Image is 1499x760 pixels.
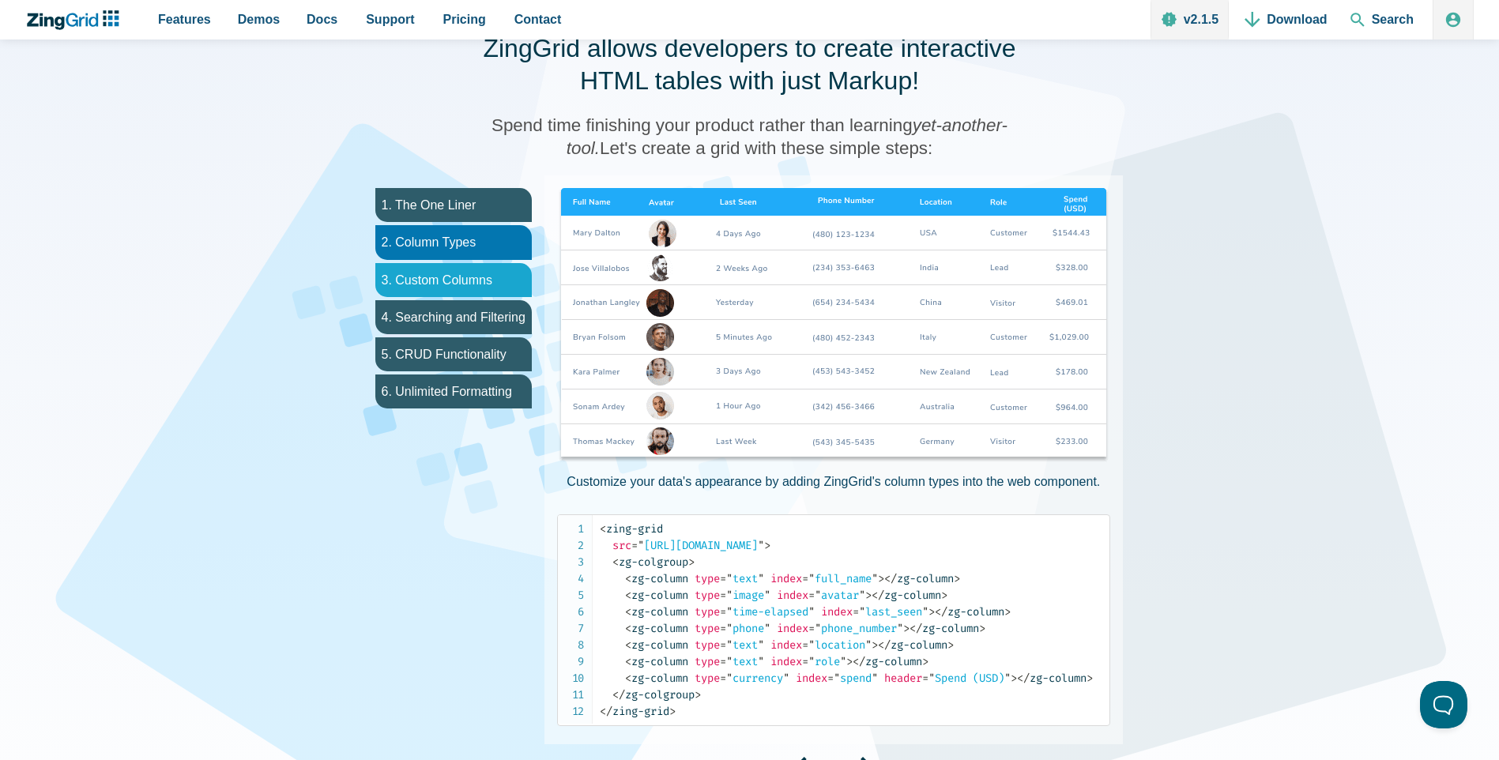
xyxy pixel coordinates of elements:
[631,539,638,552] span: =
[695,672,720,685] span: type
[853,605,928,619] span: last_seen
[1420,681,1467,728] iframe: Toggle Customer Support
[612,555,619,569] span: <
[802,572,878,585] span: full_name
[625,655,631,668] span: <
[935,605,1004,619] span: zg-column
[669,705,676,718] span: >
[695,605,720,619] span: type
[884,572,954,585] span: zg-column
[695,572,720,585] span: type
[612,688,695,702] span: zg-colgroup
[808,638,815,652] span: "
[808,622,815,635] span: =
[897,622,903,635] span: "
[567,471,1100,492] p: Customize your data's appearance by adding ZingGrid's column types into the web component.
[375,188,532,222] li: 1. The One Liner
[726,605,733,619] span: "
[770,638,802,652] span: index
[720,672,726,685] span: =
[25,10,127,30] a: ZingChart Logo. Click to return to the homepage
[941,589,947,602] span: >
[600,705,669,718] span: zing-grid
[808,655,815,668] span: "
[827,672,878,685] span: spend
[638,539,644,552] span: "
[865,589,872,602] span: >
[631,539,764,552] span: [URL][DOMAIN_NAME]
[777,589,808,602] span: index
[802,655,846,668] span: role
[375,225,532,259] li: 2. Column Types
[625,622,688,635] span: zg-column
[815,589,821,602] span: "
[695,589,720,602] span: type
[726,672,733,685] span: "
[922,655,928,668] span: >
[625,572,631,585] span: <
[1004,605,1011,619] span: >
[878,638,947,652] span: zg-column
[443,9,486,30] span: Pricing
[922,672,928,685] span: =
[903,622,910,635] span: >
[777,622,808,635] span: index
[158,9,211,30] span: Features
[846,655,853,668] span: >
[720,589,726,602] span: =
[726,638,733,652] span: "
[802,655,808,668] span: =
[827,672,834,685] span: =
[600,705,612,718] span: </
[808,622,903,635] span: phone_number
[872,638,878,652] span: >
[878,638,891,652] span: </
[859,605,865,619] span: "
[808,589,865,602] span: avatar
[884,572,897,585] span: </
[979,622,985,635] span: >
[625,638,688,652] span: zg-column
[872,572,878,585] span: "
[802,638,808,652] span: =
[720,622,726,635] span: =
[720,655,726,668] span: =
[720,622,770,635] span: phone
[600,522,663,536] span: zing-grid
[758,638,764,652] span: "
[720,655,764,668] span: text
[865,638,872,652] span: "
[720,638,764,652] span: text
[625,672,631,685] span: <
[600,522,606,536] span: <
[625,572,688,585] span: zg-column
[695,622,720,635] span: type
[720,638,726,652] span: =
[802,572,808,585] span: =
[910,622,979,635] span: zg-column
[625,655,688,668] span: zg-column
[688,555,695,569] span: >
[928,605,935,619] span: >
[853,655,865,668] span: </
[625,672,688,685] span: zg-column
[1017,672,1030,685] span: </
[853,605,859,619] span: =
[853,655,922,668] span: zg-column
[802,638,872,652] span: location
[726,589,733,602] span: "
[720,589,770,602] span: image
[758,539,764,552] span: "
[720,605,726,619] span: =
[815,622,821,635] span: "
[514,9,562,30] span: Contact
[473,32,1026,98] h2: ZingGrid allows developers to create interactive HTML tables with just Markup!
[1087,672,1093,685] span: >
[625,605,631,619] span: <
[473,114,1026,160] h3: Spend time finishing your product rather than learning Let's create a grid with these simple steps:
[935,605,947,619] span: </
[808,589,815,602] span: =
[720,605,815,619] span: time-elapsed
[872,672,878,685] span: "
[910,622,922,635] span: </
